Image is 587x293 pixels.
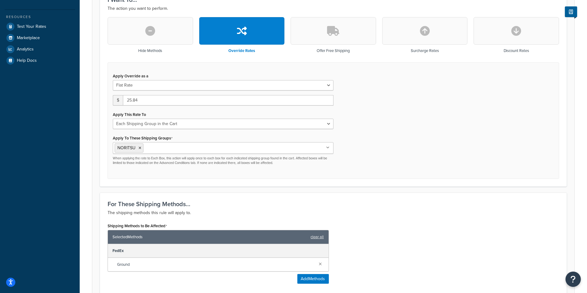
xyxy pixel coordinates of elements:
span: Ground [117,260,314,269]
label: Shipping Methods to Be Affected [108,224,167,228]
a: Help Docs [5,55,75,66]
h3: Discount Rates [504,49,529,53]
h3: For These Shipping Methods... [108,201,559,207]
div: FedEx [108,244,329,258]
button: Open Resource Center [566,272,581,287]
span: $ [113,95,123,106]
div: Resources [5,14,75,20]
h3: Override Rates [228,49,255,53]
p: The shipping methods this rule will apply to. [108,209,559,217]
span: Selected Methods [112,233,308,241]
button: AddMethods [297,274,329,284]
h3: Surcharge Rates [411,49,439,53]
span: Help Docs [17,58,37,63]
h3: Hide Methods [138,49,162,53]
span: Analytics [17,47,34,52]
a: clear all [311,233,324,241]
label: Apply To These Shipping Groups [113,136,173,141]
span: NORITSU [117,145,135,151]
p: The action you want to perform. [108,5,559,12]
span: Marketplace [17,35,40,41]
label: Apply This Rate To [113,112,146,117]
span: Test Your Rates [17,24,46,29]
a: Marketplace [5,32,75,43]
label: Apply Override as a [113,74,148,78]
button: Show Help Docs [565,6,577,17]
p: When applying the rate to Each Box, this action will apply once to each box for each indicated sh... [113,156,334,165]
a: Analytics [5,44,75,55]
a: Test Your Rates [5,21,75,32]
h3: Offer Free Shipping [317,49,350,53]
